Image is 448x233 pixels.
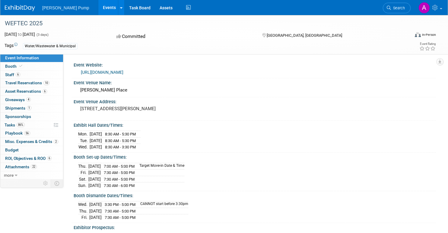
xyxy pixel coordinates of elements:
[5,42,17,49] td: Tags
[0,62,63,70] a: Booth
[5,114,31,119] span: Sponsorships
[104,170,135,175] span: 7:30 AM - 5:00 PM
[78,176,88,182] td: Sat.
[89,208,102,214] td: [DATE]
[78,163,88,169] td: Thu.
[4,173,14,178] span: more
[23,43,78,49] div: Water/Wastewater & Municipal
[43,89,47,94] span: 6
[5,80,49,85] span: Travel Reservations
[3,18,399,29] div: WEFTEC 2025
[90,144,102,150] td: [DATE]
[105,145,136,149] span: 8:30 AM - 3:30 PM
[0,121,63,129] a: Tasks86%
[16,72,20,77] span: 6
[5,131,30,135] span: Playbook
[90,131,102,138] td: [DATE]
[90,137,102,144] td: [DATE]
[88,169,101,176] td: [DATE]
[5,139,58,144] span: Misc. Expenses & Credits
[42,5,89,10] span: [PERSON_NAME] Pump
[78,208,89,214] td: Thu.
[78,169,88,176] td: Fri.
[74,78,436,86] div: Event Venue Name:
[0,138,63,146] a: Misc. Expenses & Credits2
[74,191,436,199] div: Booth Dismantle Dates/Times:
[74,97,436,105] div: Event Venue Address:
[19,64,22,68] i: Booth reservation complete
[88,163,101,169] td: [DATE]
[372,31,436,40] div: Event Format
[0,129,63,137] a: Playbook56
[26,97,31,102] span: 4
[415,32,421,37] img: Format-Inperson.png
[105,215,135,220] span: 7:30 AM - 5:00 PM
[78,137,90,144] td: Tue.
[115,31,253,42] div: Committed
[0,154,63,163] a: ROI, Objectives & ROO6
[74,223,436,231] div: Exhibitor Prospectus:
[422,33,436,37] div: In-Person
[0,96,63,104] a: Giveaways4
[391,6,405,10] span: Search
[78,85,431,95] div: [PERSON_NAME] Place
[74,61,436,68] div: Event Website:
[74,121,436,128] div: Exhibit Hall Dates/Times:
[383,3,411,13] a: Search
[5,64,24,69] span: Booth
[0,171,63,179] a: more
[5,148,19,152] span: Budget
[0,104,63,112] a: Shipments1
[5,164,37,169] span: Attachments
[88,176,101,182] td: [DATE]
[80,106,218,111] pre: [STREET_ADDRESS][PERSON_NAME]
[105,138,136,143] span: 8:30 AM - 5:30 PM
[0,79,63,87] a: Travel Reservations10
[5,97,31,102] span: Giveaways
[104,164,135,169] span: 7:00 AM - 5:00 PM
[89,214,102,221] td: [DATE]
[51,179,63,187] td: Toggle Event Tabs
[105,132,136,136] span: 8:30 AM - 5:30 PM
[78,201,89,208] td: Wed.
[5,72,20,77] span: Staff
[418,2,430,14] img: Allan Curry
[0,87,63,95] a: Asset Reservations6
[43,81,49,85] span: 10
[0,54,63,62] a: Event Information
[419,42,436,45] div: Event Rating
[5,106,31,110] span: Shipments
[137,201,188,208] td: CANNOT start before 3:30pm
[78,144,90,150] td: Wed.
[47,156,52,160] span: 6
[27,106,31,110] span: 1
[36,33,49,37] span: (3 days)
[78,182,88,189] td: Sun.
[136,163,184,169] td: Target Move-in Date & Time
[104,183,135,188] span: 7:30 AM - 6:00 PM
[17,123,25,127] span: 86%
[88,182,101,189] td: [DATE]
[0,71,63,79] a: Staff6
[5,89,47,94] span: Asset Reservations
[89,201,102,208] td: [DATE]
[31,164,37,169] span: 22
[54,139,58,144] span: 2
[0,163,63,171] a: Attachments22
[40,179,51,187] td: Personalize Event Tab Strip
[78,214,89,221] td: Fri.
[24,131,30,135] span: 56
[267,33,342,38] span: [GEOGRAPHIC_DATA], [GEOGRAPHIC_DATA]
[17,32,23,37] span: to
[78,131,90,138] td: Mon.
[104,177,135,182] span: 7:30 AM - 5:00 PM
[0,146,63,154] a: Budget
[5,5,35,11] img: ExhibitDay
[5,55,39,60] span: Event Information
[105,209,135,213] span: 7:30 AM - 5:00 PM
[105,202,135,207] span: 3:30 PM - 5:00 PM
[5,123,25,127] span: Tasks
[74,153,436,160] div: Booth Set-up Dates/Times:
[5,32,35,37] span: [DATE] [DATE]
[0,113,63,121] a: Sponsorships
